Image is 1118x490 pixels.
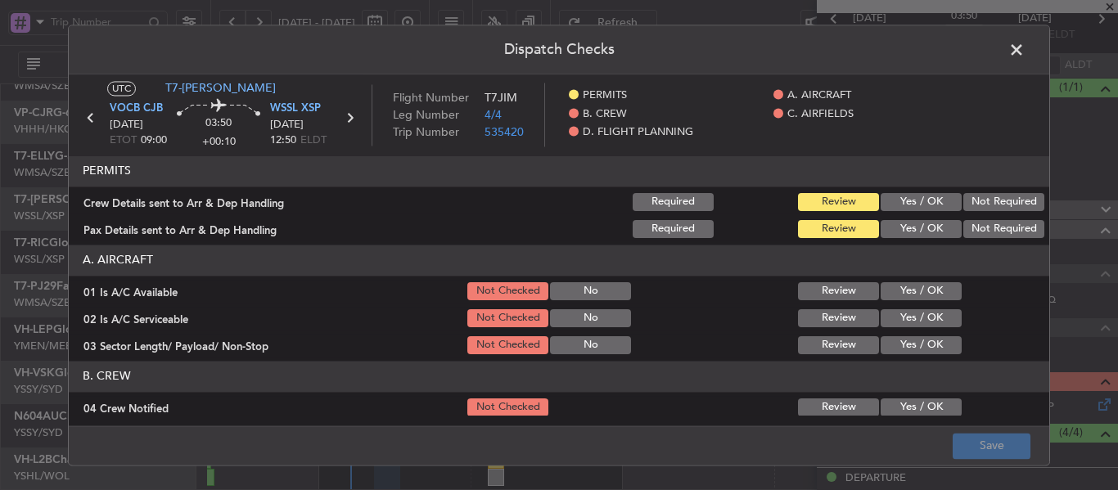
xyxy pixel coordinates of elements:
button: Review [798,336,879,354]
button: Review [798,220,879,238]
button: Review [798,398,879,416]
button: Review [798,193,879,211]
span: A. AIRCRAFT [787,88,851,105]
button: Not Required [963,220,1044,238]
button: Review [798,282,879,300]
button: Yes / OK [881,309,962,327]
button: Yes / OK [881,398,962,416]
button: Yes / OK [881,282,962,300]
button: Yes / OK [881,220,962,238]
span: C. AIRFIELDS [787,106,854,123]
button: Not Required [963,193,1044,211]
button: Review [798,309,879,327]
header: Dispatch Checks [69,25,1049,74]
button: Yes / OK [881,193,962,211]
button: Yes / OK [881,336,962,354]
